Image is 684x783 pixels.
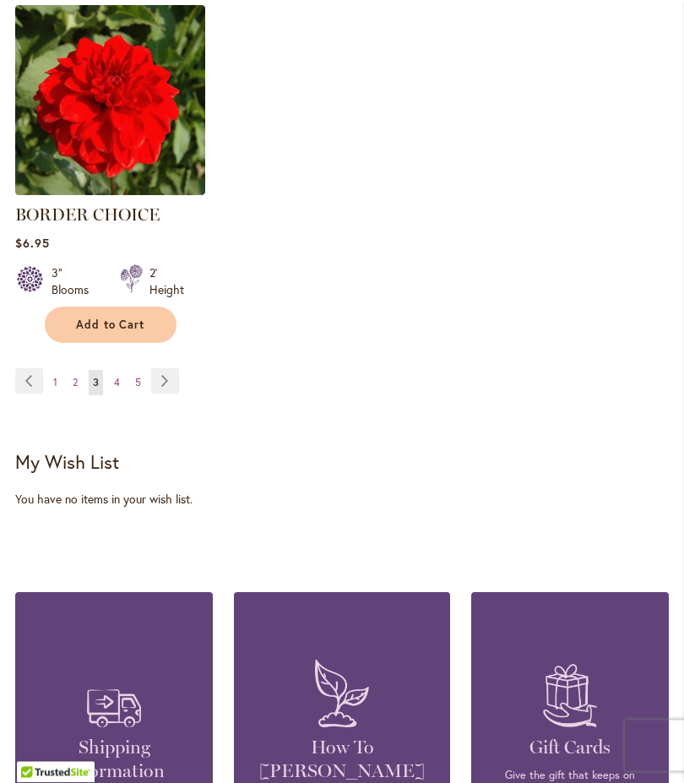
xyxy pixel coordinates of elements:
button: Add to Cart [45,307,176,344]
div: You have no items in your wish list. [15,492,669,508]
a: 2 [68,371,82,396]
a: BORDER CHOICE [15,205,160,226]
span: $6.95 [15,236,50,252]
h4: Gift Cards [497,737,643,760]
div: 3" Blooms [52,265,100,299]
span: 5 [135,377,141,389]
iframe: Launch Accessibility Center [13,723,60,770]
a: 5 [131,371,145,396]
a: BORDER CHOICE [15,183,205,199]
img: BORDER CHOICE [15,6,205,196]
span: 2 [73,377,78,389]
span: 3 [93,377,99,389]
div: 2' Height [149,265,184,299]
a: 4 [110,371,124,396]
strong: My Wish List [15,450,119,475]
span: 1 [53,377,57,389]
span: Add to Cart [76,318,145,333]
span: 4 [114,377,120,389]
a: 1 [49,371,62,396]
